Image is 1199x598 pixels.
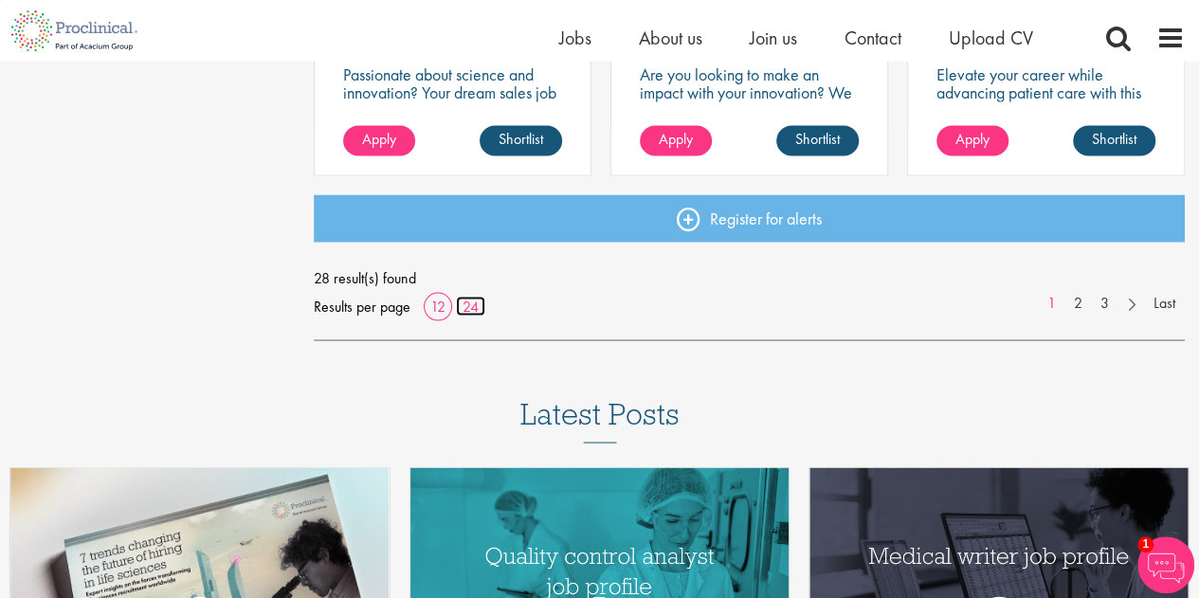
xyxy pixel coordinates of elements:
a: Last [1144,292,1185,314]
span: Apply [955,129,990,149]
p: Are you looking to make an impact with your innovation? We are working with a well-established ph... [640,65,859,191]
a: Shortlist [776,125,859,155]
a: 2 [1064,292,1092,314]
a: Apply [343,125,415,155]
a: 12 [424,296,452,316]
span: 1 [1137,536,1154,553]
a: Join us [750,26,797,50]
a: Jobs [559,26,591,50]
img: Chatbot [1137,536,1194,593]
span: Apply [362,129,396,149]
a: Register for alerts [314,194,1185,242]
a: About us [639,26,702,50]
p: Passionate about science and innovation? Your dream sales job as Territory Manager awaits! [343,65,562,119]
a: Contact [845,26,901,50]
a: Upload CV [949,26,1033,50]
p: Elevate your career while advancing patient care with this Clinical Services Manager position wit... [936,65,1155,155]
h3: Latest Posts [520,397,680,443]
a: Shortlist [1073,125,1155,155]
span: 28 result(s) found [314,263,1185,292]
a: Apply [936,125,1008,155]
a: 3 [1091,292,1118,314]
a: 1 [1038,292,1065,314]
a: 24 [456,296,485,316]
a: Shortlist [480,125,562,155]
span: Results per page [314,292,410,320]
span: Apply [659,129,693,149]
a: Apply [640,125,712,155]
